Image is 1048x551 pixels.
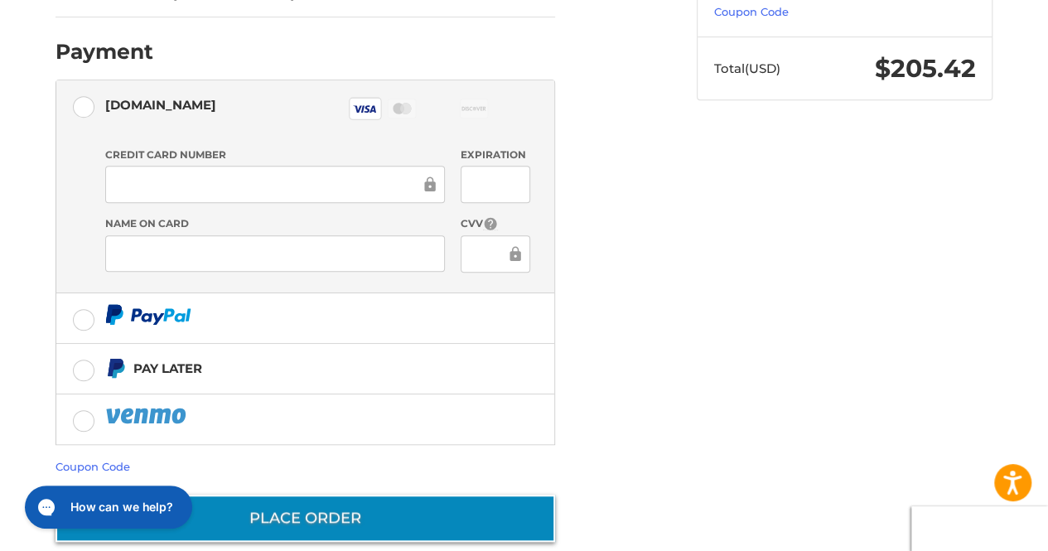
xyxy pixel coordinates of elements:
[56,495,555,542] button: Place Order
[714,60,780,76] span: Total (USD)
[56,39,153,65] h2: Payment
[105,358,126,379] img: Pay Later icon
[105,147,445,162] label: Credit Card Number
[105,216,445,231] label: Name on Card
[461,147,529,162] label: Expiration
[714,5,789,18] a: Coupon Code
[875,53,976,84] span: $205.42
[56,460,130,473] a: Coupon Code
[911,506,1048,551] iframe: Google Customer Reviews
[105,91,216,118] div: [DOMAIN_NAME]
[17,480,197,534] iframe: Gorgias live chat messenger
[105,405,190,426] img: PayPal icon
[133,355,202,382] div: Pay Later
[461,216,529,232] label: CVV
[105,304,191,325] img: PayPal icon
